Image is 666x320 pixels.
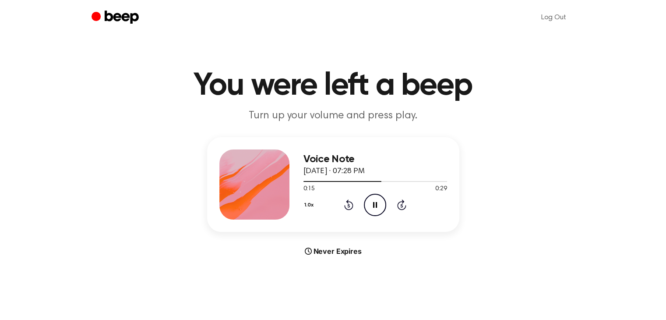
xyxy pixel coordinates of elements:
[303,167,365,175] span: [DATE] · 07:28 PM
[532,7,575,28] a: Log Out
[207,246,459,256] div: Never Expires
[303,185,315,194] span: 0:15
[303,153,447,165] h3: Voice Note
[109,70,557,102] h1: You were left a beep
[435,185,447,194] span: 0:29
[303,198,317,213] button: 1.0x
[92,9,141,26] a: Beep
[165,109,501,123] p: Turn up your volume and press play.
